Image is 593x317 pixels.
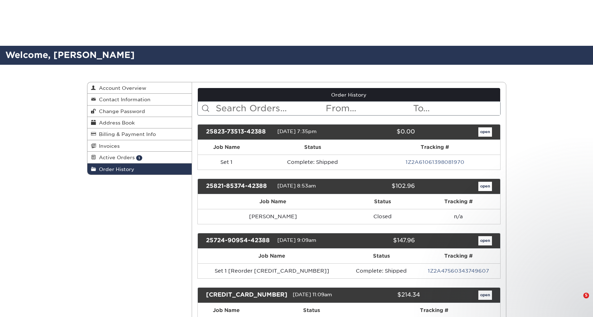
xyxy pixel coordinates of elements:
a: Billing & Payment Info [87,128,192,140]
span: 5 [583,293,589,298]
a: Order History [198,88,500,102]
a: Account Overview [87,82,192,94]
a: open [478,127,492,137]
a: open [478,182,492,191]
span: [DATE] 7:35pm [277,128,317,134]
input: Search Orders... [215,102,325,115]
td: [PERSON_NAME] [198,209,348,224]
th: Status [346,249,417,263]
a: 1Z2A47560343749607 [428,268,489,274]
span: Address Book [96,120,135,126]
div: $214.34 [354,291,425,300]
th: Tracking # [370,140,500,155]
div: 25823-73513-42388 [201,127,277,137]
div: 25724-90954-42388 [201,236,277,245]
th: Job Name [198,249,346,263]
a: Invoices [87,140,192,152]
span: Billing & Payment Info [96,131,156,137]
th: Status [348,194,417,209]
a: Change Password [87,106,192,117]
input: From... [325,102,412,115]
a: Order History [87,164,192,175]
span: [DATE] 8:53am [277,183,316,189]
span: Account Overview [96,85,146,91]
span: [DATE] 9:09am [277,237,316,243]
iframe: Intercom live chat [569,293,586,310]
a: Contact Information [87,94,192,105]
a: 1Z2A61061398081970 [406,159,464,165]
div: [CREDIT_CARD_NUMBER] [201,291,293,300]
span: Invoices [96,143,120,149]
td: Complete: Shipped [346,263,417,278]
div: $0.00 [344,127,420,137]
input: To... [412,102,500,115]
a: Address Book [87,117,192,128]
div: $102.96 [344,182,420,191]
td: Closed [348,209,417,224]
a: open [478,236,492,245]
span: 1 [136,155,142,161]
td: Set 1 [198,155,255,170]
span: [DATE] 11:09am [293,292,332,297]
span: Active Orders [96,155,135,160]
th: Tracking # [417,249,500,263]
th: Job Name [198,194,348,209]
th: Tracking # [417,194,500,209]
div: $147.96 [344,236,420,245]
td: Set 1 [Reorder [CREDIT_CARD_NUMBER]] [198,263,346,278]
td: Complete: Shipped [255,155,370,170]
th: Status [255,140,370,155]
div: 25821-85374-42388 [201,182,277,191]
td: n/a [417,209,500,224]
a: Active Orders 1 [87,152,192,163]
span: Change Password [96,108,145,114]
th: Job Name [198,140,255,155]
span: Contact Information [96,97,150,102]
span: Order History [96,166,134,172]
